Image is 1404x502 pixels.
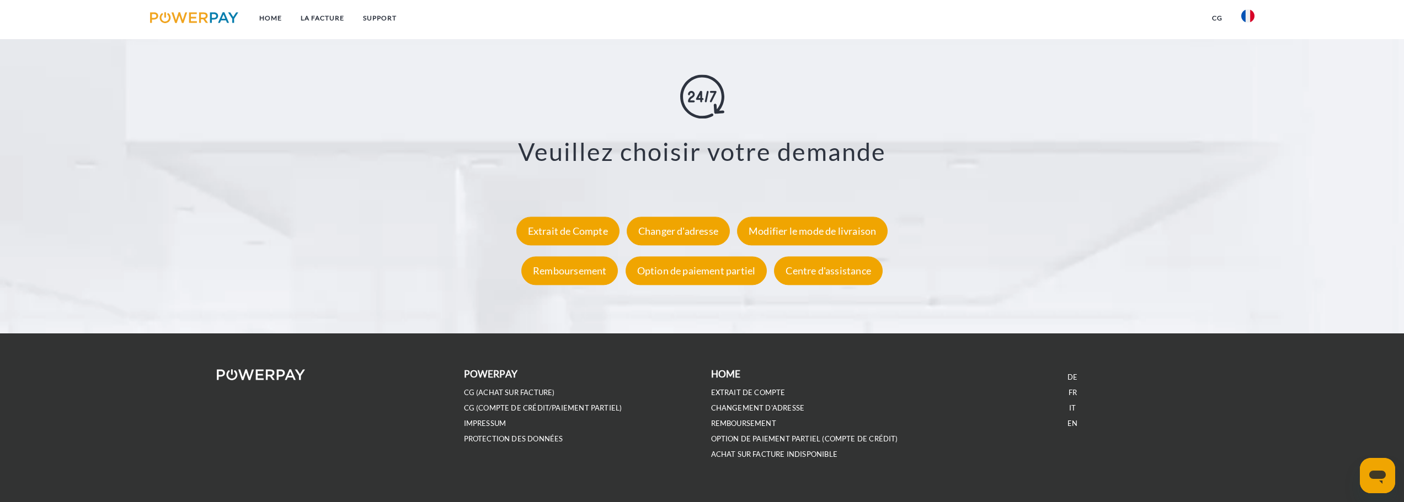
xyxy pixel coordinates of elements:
[1067,419,1077,428] a: EN
[774,256,882,285] div: Centre d'assistance
[737,217,888,245] div: Modifier le mode de livraison
[516,217,620,245] div: Extrait de Compte
[354,8,406,28] a: Support
[464,419,506,428] a: IMPRESSUM
[627,217,730,245] div: Changer d'adresse
[464,403,622,413] a: CG (Compte de crédit/paiement partiel)
[519,265,621,277] a: Remboursement
[1203,8,1232,28] a: CG
[521,256,618,285] div: Remboursement
[84,137,1320,168] h3: Veuillez choisir votre demande
[711,419,776,428] a: REMBOURSEMENT
[711,388,786,397] a: EXTRAIT DE COMPTE
[680,75,724,119] img: online-shopping.svg
[1067,373,1077,382] a: DE
[623,265,770,277] a: Option de paiement partiel
[626,256,767,285] div: Option de paiement partiel
[734,225,890,237] a: Modifier le mode de livraison
[291,8,354,28] a: LA FACTURE
[711,434,898,444] a: OPTION DE PAIEMENT PARTIEL (Compte de crédit)
[150,12,239,23] img: logo-powerpay.svg
[464,434,563,444] a: PROTECTION DES DONNÉES
[464,368,517,380] b: POWERPAY
[624,225,733,237] a: Changer d'adresse
[711,403,805,413] a: Changement d'adresse
[217,369,306,380] img: logo-powerpay-white.svg
[771,265,885,277] a: Centre d'assistance
[514,225,622,237] a: Extrait de Compte
[464,388,555,397] a: CG (achat sur facture)
[1360,458,1395,493] iframe: Bouton de lancement de la fenêtre de messagerie
[250,8,291,28] a: Home
[711,368,741,380] b: Home
[711,450,837,459] a: ACHAT SUR FACTURE INDISPONIBLE
[1241,9,1254,23] img: fr
[1069,388,1077,397] a: FR
[1069,403,1076,413] a: IT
